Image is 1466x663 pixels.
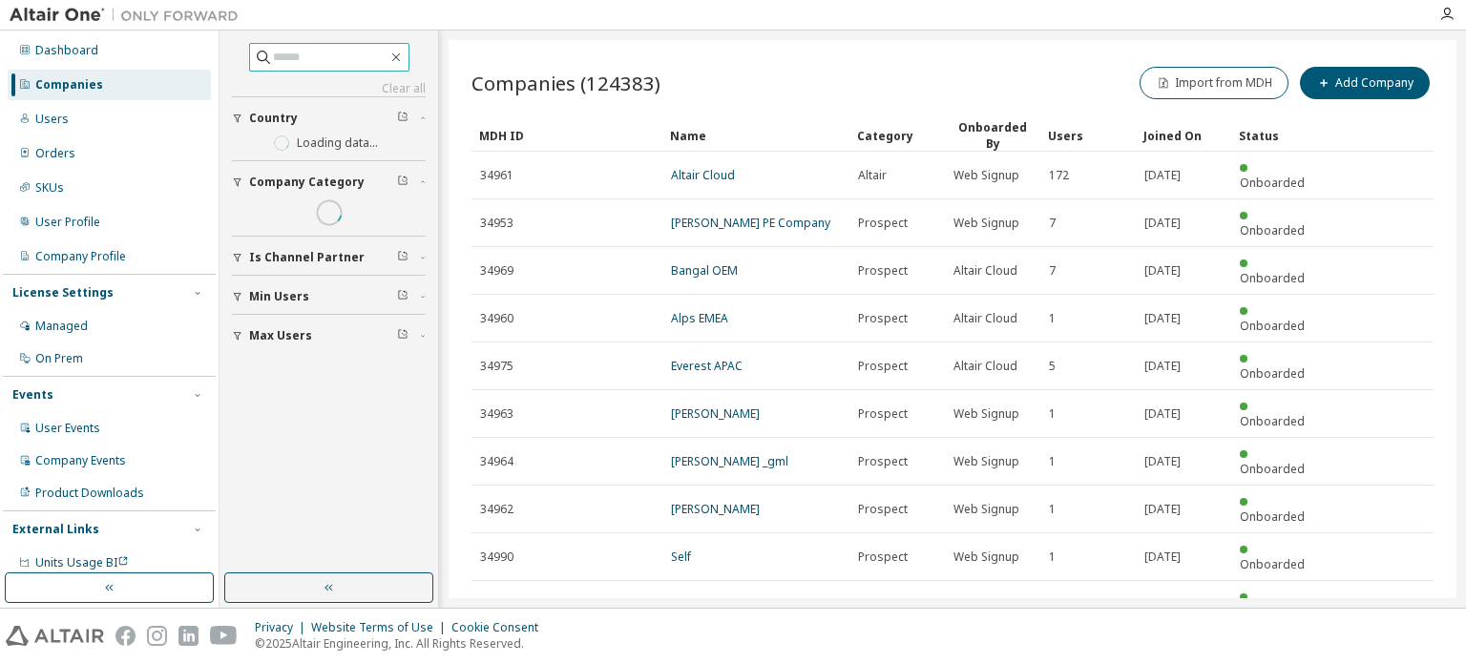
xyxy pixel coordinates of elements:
[671,501,760,517] a: [PERSON_NAME]
[953,597,1019,612] span: Web Signup
[397,289,408,304] span: Clear filter
[953,119,1033,152] div: Onboarded By
[6,626,104,646] img: altair_logo.svg
[953,454,1019,469] span: Web Signup
[1049,406,1056,422] span: 1
[479,120,655,151] div: MDH ID
[953,406,1019,422] span: Web Signup
[1144,216,1181,231] span: [DATE]
[1144,454,1181,469] span: [DATE]
[35,77,103,93] div: Companies
[1240,318,1305,334] span: Onboarded
[297,135,378,151] label: Loading data...
[35,43,98,58] div: Dashboard
[397,175,408,190] span: Clear filter
[858,168,887,183] span: Altair
[953,263,1017,279] span: Altair Cloud
[858,406,908,422] span: Prospect
[1049,311,1056,326] span: 1
[1240,461,1305,477] span: Onboarded
[671,358,743,374] a: Everest APAC
[671,596,752,612] a: Water-Gen Ltd.
[480,311,513,326] span: 34960
[858,454,908,469] span: Prospect
[671,262,738,279] a: Bangal OEM
[397,111,408,126] span: Clear filter
[1144,597,1181,612] span: [DATE]
[397,250,408,265] span: Clear filter
[35,112,69,127] div: Users
[480,216,513,231] span: 34953
[671,549,691,565] a: Self
[1300,67,1430,99] button: Add Company
[35,351,83,366] div: On Prem
[115,626,136,646] img: facebook.svg
[1049,502,1056,517] span: 1
[671,310,728,326] a: Alps EMEA
[35,453,126,468] div: Company Events
[1049,454,1056,469] span: 1
[1240,270,1305,286] span: Onboarded
[480,502,513,517] span: 34962
[480,406,513,422] span: 34963
[1143,120,1224,151] div: Joined On
[35,554,129,570] span: Units Usage BI
[1144,406,1181,422] span: [DATE]
[858,359,908,374] span: Prospect
[10,6,248,25] img: Altair One
[12,285,114,300] div: License Settings
[397,328,408,343] span: Clear filter
[249,328,312,343] span: Max Users
[953,549,1019,565] span: Web Signup
[35,146,75,161] div: Orders
[1144,168,1181,183] span: [DATE]
[249,250,365,265] span: Is Channel Partner
[232,97,426,139] button: Country
[480,597,513,612] span: 29796
[249,175,365,190] span: Company Category
[953,311,1017,326] span: Altair Cloud
[232,81,426,96] a: Clear all
[232,237,426,279] button: Is Channel Partner
[1049,549,1056,565] span: 1
[858,311,908,326] span: Prospect
[1240,413,1305,429] span: Onboarded
[1049,359,1056,374] span: 5
[35,180,64,196] div: SKUs
[858,263,908,279] span: Prospect
[12,387,53,403] div: Events
[671,215,830,231] a: [PERSON_NAME] PE Company
[178,626,199,646] img: linkedin.svg
[1144,311,1181,326] span: [DATE]
[232,315,426,357] button: Max Users
[35,319,88,334] div: Managed
[1049,263,1056,279] span: 7
[480,454,513,469] span: 34964
[953,216,1019,231] span: Web Signup
[249,111,298,126] span: Country
[147,626,167,646] img: instagram.svg
[858,549,908,565] span: Prospect
[35,215,100,230] div: User Profile
[953,359,1017,374] span: Altair Cloud
[210,626,238,646] img: youtube.svg
[1240,508,1305,525] span: Onboarded
[451,620,550,635] div: Cookie Consent
[35,421,100,436] div: User Events
[12,522,99,537] div: External Links
[1049,168,1069,183] span: 172
[480,168,513,183] span: 34961
[1049,597,1056,612] span: 1
[1240,175,1305,191] span: Onboarded
[1240,222,1305,238] span: Onboarded
[1144,502,1181,517] span: [DATE]
[311,620,451,635] div: Website Terms of Use
[858,502,908,517] span: Prospect
[255,620,311,635] div: Privacy
[1240,365,1305,382] span: Onboarded
[35,486,144,501] div: Product Downloads
[480,359,513,374] span: 34975
[471,70,660,96] span: Companies (124383)
[671,167,735,183] a: Altair Cloud
[1144,263,1181,279] span: [DATE]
